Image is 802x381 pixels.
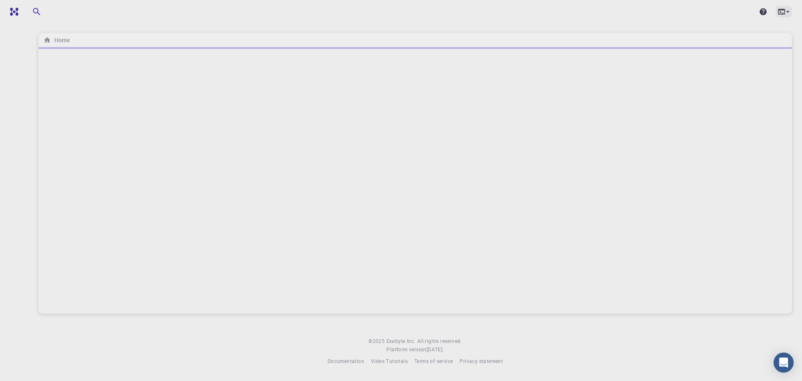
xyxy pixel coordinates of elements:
[386,337,416,345] a: Exabyte Inc.
[327,357,364,366] a: Documentation
[426,345,444,354] a: [DATE].
[417,337,462,345] span: All rights reserved.
[42,36,71,45] nav: breadcrumb
[7,8,18,16] img: logo
[51,36,70,45] h6: Home
[459,357,503,366] a: Privacy statement
[774,353,794,373] div: Open Intercom Messenger
[386,345,426,354] span: Platform version
[414,358,453,364] span: Terms of service
[327,358,364,364] span: Documentation
[426,346,444,353] span: [DATE] .
[371,357,408,366] a: Video Tutorials
[368,337,386,345] span: © 2025
[459,358,503,364] span: Privacy statement
[371,358,408,364] span: Video Tutorials
[386,338,416,344] span: Exabyte Inc.
[414,357,453,366] a: Terms of service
